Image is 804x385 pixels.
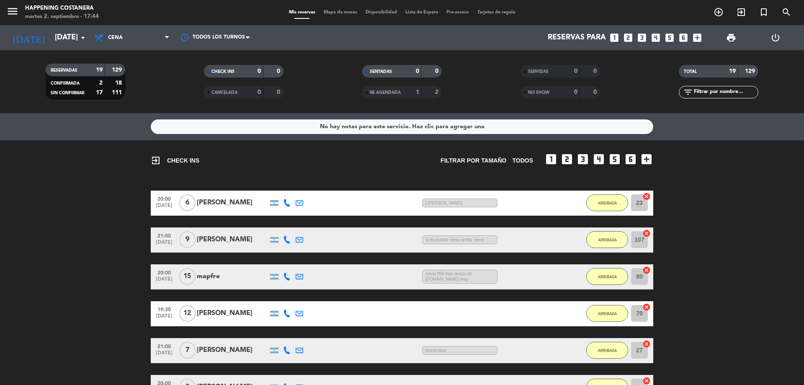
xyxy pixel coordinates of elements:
[692,32,703,43] i: add_box
[416,68,419,74] strong: 0
[422,235,497,244] span: si es posible mesa arriba. viene
[593,68,598,74] strong: 0
[370,70,392,74] span: SENTADAS
[401,10,442,15] span: Lista de Espera
[6,28,51,47] i: [DATE]
[179,342,196,359] span: 7
[574,89,577,95] strong: 0
[736,7,746,17] i: exit_to_app
[586,342,628,359] button: ARRIBADA
[25,13,99,21] div: martes 2. septiembre - 17:44
[422,199,497,207] span: | [PERSON_NAME]
[650,32,661,43] i: looks_4
[586,231,628,248] button: ARRIBADA
[574,68,577,74] strong: 0
[678,32,689,43] i: looks_6
[592,152,606,166] i: looks_4
[416,89,419,95] strong: 1
[598,238,617,242] span: ARRIBADA
[197,197,268,208] div: [PERSON_NAME]
[422,270,497,284] span: menu 95k mas sericio de [DOMAIN_NAME] resp
[151,155,199,165] span: CHECK INS
[96,67,103,73] strong: 19
[179,194,196,211] span: 6
[781,7,791,17] i: search
[624,152,637,166] i: looks_6
[78,33,88,43] i: arrow_drop_down
[154,230,175,240] span: 21:00
[609,32,620,43] i: looks_one
[179,268,196,285] span: 15
[598,311,617,316] span: ARRIBADA
[636,32,647,43] i: looks_3
[598,274,617,279] span: ARRIBADA
[6,5,19,18] i: menu
[112,67,124,73] strong: 129
[51,91,84,95] span: SIN CONFIRMAR
[623,32,634,43] i: looks_two
[640,152,653,166] i: add_box
[770,33,781,43] i: power_settings_new
[608,152,621,166] i: looks_5
[435,68,440,74] strong: 0
[560,152,574,166] i: looks_two
[277,68,282,74] strong: 0
[435,89,440,95] strong: 2
[258,68,261,74] strong: 0
[642,377,651,385] i: cancel
[642,266,651,274] i: cancel
[528,90,549,95] span: NO SHOW
[277,89,282,95] strong: 0
[586,305,628,322] button: ARRIBADA
[154,350,175,360] span: [DATE]
[179,305,196,322] span: 12
[154,341,175,351] span: 21:00
[285,10,320,15] span: Mis reservas
[96,90,103,96] strong: 17
[258,89,261,95] strong: 0
[99,80,103,86] strong: 2
[361,10,401,15] span: Disponibilidad
[197,234,268,245] div: [PERSON_NAME]
[51,81,80,85] span: CONFIRMADA
[197,308,268,319] div: [PERSON_NAME]
[179,231,196,248] span: 9
[115,80,124,86] strong: 18
[154,194,175,203] span: 20:00
[598,201,617,205] span: ARRIBADA
[576,152,590,166] i: looks_3
[642,340,651,348] i: cancel
[197,271,268,282] div: mapfre
[714,7,724,17] i: add_circle_outline
[548,34,606,42] span: Reservas para
[642,303,651,311] i: cancel
[441,156,506,165] span: Filtrar por tamaño
[211,70,234,74] span: CHECK INS
[512,156,533,165] span: TODOS
[154,304,175,314] span: 19:30
[320,122,484,132] div: No hay notas para este servicio. Haz clic para agregar una
[211,90,237,95] span: CANCELADA
[154,267,175,277] span: 20:00
[642,192,651,201] i: cancel
[753,25,798,50] div: LOG OUT
[151,155,161,165] i: exit_to_app
[745,68,757,74] strong: 129
[642,229,651,238] i: cancel
[154,276,175,286] span: [DATE]
[664,32,675,43] i: looks_5
[51,68,77,72] span: RESERVADAS
[422,346,497,355] span: planta baja
[684,70,697,74] span: TOTAL
[370,90,401,95] span: RE AGENDADA
[6,5,19,21] button: menu
[154,240,175,249] span: [DATE]
[586,194,628,211] button: ARRIBADA
[108,35,123,41] span: Cena
[729,68,736,74] strong: 19
[473,10,520,15] span: Tarjetas de regalo
[112,90,124,96] strong: 111
[528,70,549,74] span: SERVIDAS
[25,4,99,13] div: Happening Costanera
[598,348,617,353] span: ARRIBADA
